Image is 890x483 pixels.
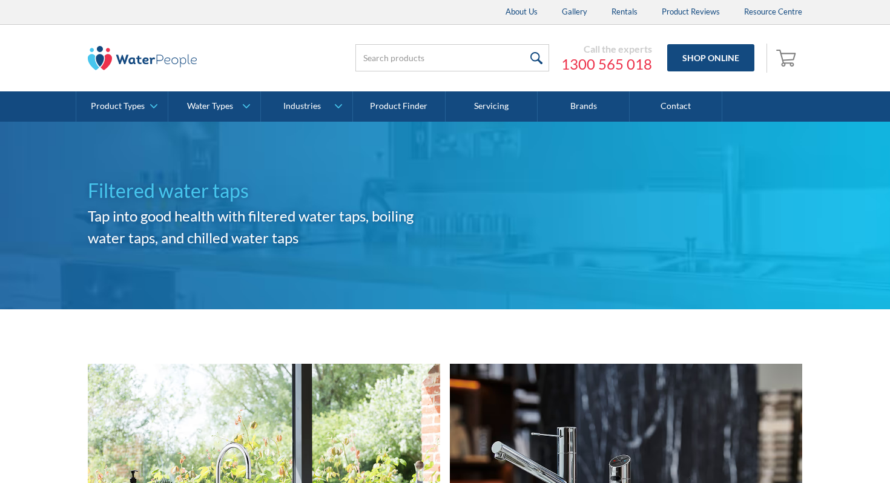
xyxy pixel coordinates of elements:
input: Search products [355,44,549,71]
div: Industries [283,101,321,111]
a: Brands [538,91,630,122]
a: Product Finder [353,91,445,122]
a: Contact [630,91,722,122]
a: Product Types [76,91,168,122]
a: 1300 565 018 [561,55,652,73]
img: shopping cart [776,48,799,67]
img: The Water People [88,46,197,70]
a: Water Types [168,91,260,122]
a: Servicing [446,91,538,122]
a: Industries [261,91,352,122]
div: Water Types [187,101,233,111]
h2: Tap into good health with filtered water taps, boiling water taps, and chilled water taps [88,205,445,249]
a: Open cart [773,44,802,73]
div: Call the experts [561,43,652,55]
h1: Filtered water taps [88,176,445,205]
div: Product Types [91,101,145,111]
a: Shop Online [667,44,754,71]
